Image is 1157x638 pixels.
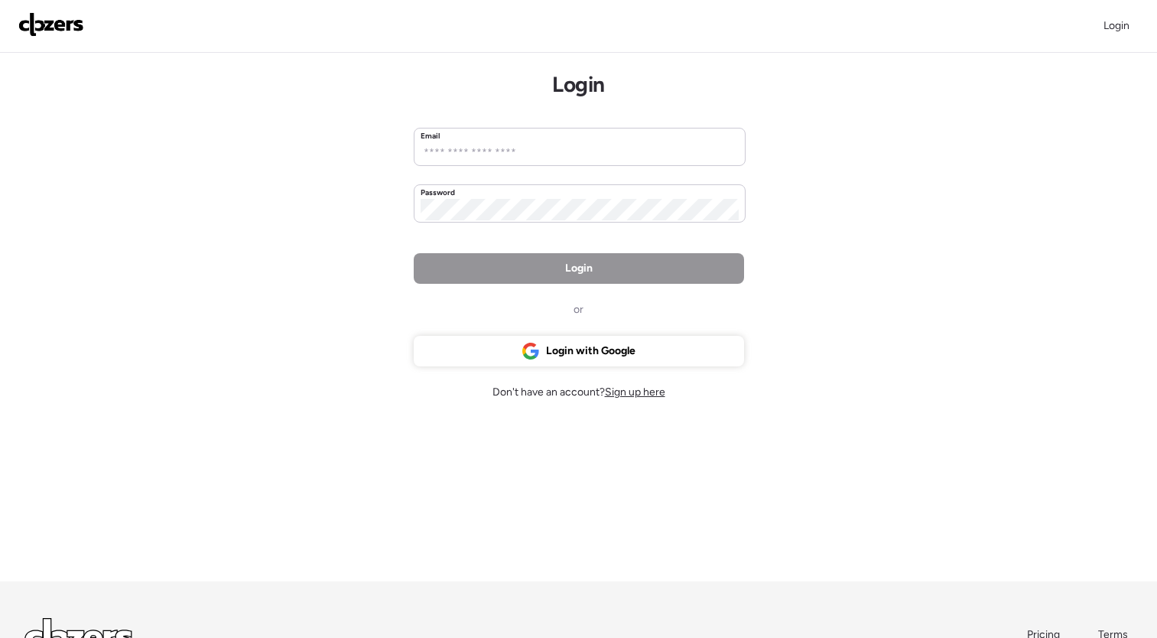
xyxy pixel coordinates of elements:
img: Logo [18,12,84,37]
span: Sign up here [605,386,665,399]
label: Email [421,130,440,142]
span: Login [1103,19,1129,32]
h1: Login [552,71,604,97]
span: Login [565,261,593,276]
span: Login with Google [546,343,635,359]
span: or [574,302,583,317]
label: Password [421,187,456,199]
span: Don't have an account? [492,385,665,400]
